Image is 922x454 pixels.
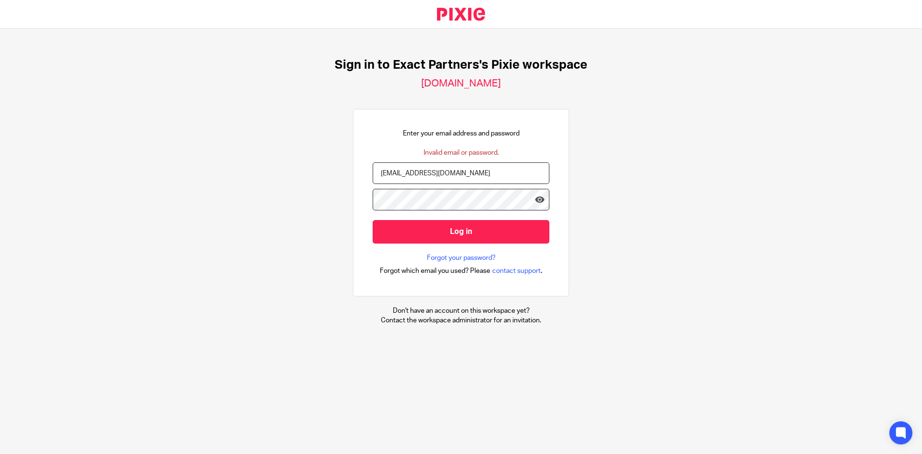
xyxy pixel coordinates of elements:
[403,129,520,138] p: Enter your email address and password
[373,220,549,244] input: Log in
[381,306,541,316] p: Don't have an account on this workspace yet?
[427,253,496,263] a: Forgot your password?
[380,266,490,276] span: Forgot which email you used? Please
[380,265,543,276] div: .
[381,316,541,325] p: Contact the workspace administrator for an invitation.
[373,162,549,184] input: name@example.com
[424,148,499,158] div: Invalid email or password.
[421,77,501,90] h2: [DOMAIN_NAME]
[492,266,541,276] span: contact support
[335,58,587,73] h1: Sign in to Exact Partners's Pixie workspace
